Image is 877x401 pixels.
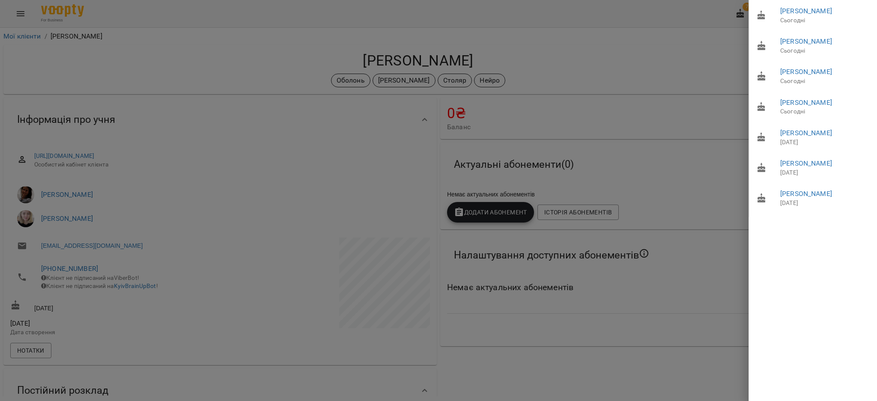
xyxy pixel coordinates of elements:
[780,37,832,45] a: [PERSON_NAME]
[780,77,871,86] p: Сьогодні
[780,107,871,116] p: Сьогодні
[780,68,832,76] a: [PERSON_NAME]
[780,169,871,177] p: [DATE]
[780,98,832,107] a: [PERSON_NAME]
[780,159,832,167] a: [PERSON_NAME]
[780,190,832,198] a: [PERSON_NAME]
[780,199,871,208] p: [DATE]
[780,16,871,25] p: Сьогодні
[780,47,871,55] p: Сьогодні
[780,129,832,137] a: [PERSON_NAME]
[780,138,871,147] p: [DATE]
[780,7,832,15] a: [PERSON_NAME]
